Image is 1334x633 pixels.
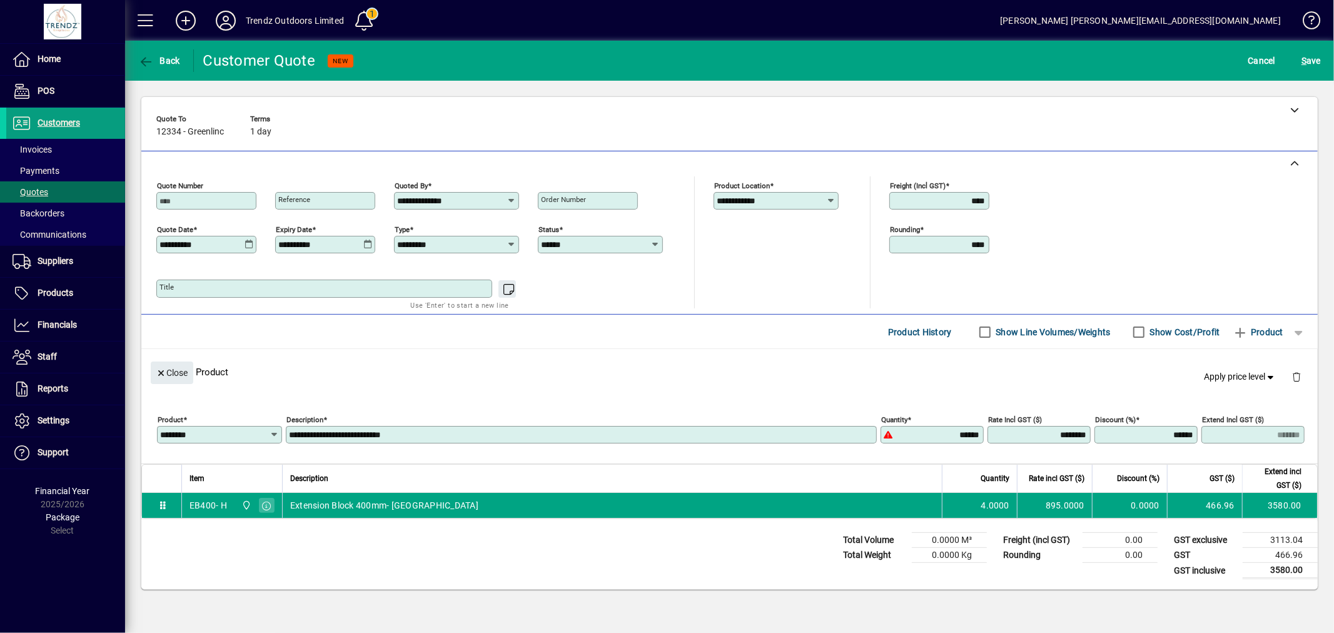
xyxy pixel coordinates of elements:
[238,499,253,512] span: New Plymouth
[189,472,205,485] span: Item
[6,278,125,309] a: Products
[13,230,86,240] span: Communications
[6,203,125,224] a: Backorders
[46,512,79,522] span: Package
[538,225,559,234] mat-label: Status
[1000,11,1281,31] div: [PERSON_NAME] [PERSON_NAME][EMAIL_ADDRESS][DOMAIN_NAME]
[1248,51,1276,71] span: Cancel
[38,447,69,457] span: Support
[837,533,912,548] td: Total Volume
[1205,370,1277,383] span: Apply price level
[6,342,125,373] a: Staff
[912,533,987,548] td: 0.0000 M³
[1168,563,1243,579] td: GST inclusive
[1281,371,1311,382] app-page-header-button: Delete
[286,415,323,424] mat-label: Description
[1167,493,1242,518] td: 466.96
[1293,3,1318,43] a: Knowledge Base
[411,298,509,312] mat-hint: Use 'Enter' to start a new line
[541,195,586,204] mat-label: Order number
[36,486,90,496] span: Financial Year
[156,127,224,137] span: 12334 - Greenlinc
[13,166,59,176] span: Payments
[395,181,428,190] mat-label: Quoted by
[38,415,69,425] span: Settings
[1298,49,1324,72] button: Save
[290,472,328,485] span: Description
[1243,548,1318,563] td: 466.96
[1029,472,1084,485] span: Rate incl GST ($)
[1301,56,1306,66] span: S
[38,256,73,266] span: Suppliers
[141,349,1318,395] div: Product
[6,224,125,245] a: Communications
[1226,321,1290,343] button: Product
[278,195,310,204] mat-label: Reference
[1281,362,1311,392] button: Delete
[276,225,312,234] mat-label: Expiry date
[395,225,410,234] mat-label: Type
[38,320,77,330] span: Financials
[159,283,174,291] mat-label: Title
[38,352,57,362] span: Staff
[1242,493,1317,518] td: 3580.00
[890,225,920,234] mat-label: Rounding
[290,499,478,512] span: Extension Block 400mm- [GEOGRAPHIC_DATA]
[156,363,188,383] span: Close
[988,415,1042,424] mat-label: Rate incl GST ($)
[138,56,180,66] span: Back
[148,367,196,378] app-page-header-button: Close
[6,405,125,437] a: Settings
[6,373,125,405] a: Reports
[6,160,125,181] a: Payments
[157,225,193,234] mat-label: Quote date
[981,499,1010,512] span: 4.0000
[157,181,203,190] mat-label: Quote number
[912,548,987,563] td: 0.0000 Kg
[189,499,227,512] div: EB400- H
[6,437,125,468] a: Support
[837,548,912,563] td: Total Weight
[1092,493,1167,518] td: 0.0000
[125,49,194,72] app-page-header-button: Back
[1202,415,1264,424] mat-label: Extend incl GST ($)
[38,118,80,128] span: Customers
[1083,533,1158,548] td: 0.00
[13,187,48,197] span: Quotes
[333,57,348,65] span: NEW
[883,321,957,343] button: Product History
[997,548,1083,563] td: Rounding
[981,472,1009,485] span: Quantity
[6,44,125,75] a: Home
[1301,51,1321,71] span: ave
[881,415,907,424] mat-label: Quantity
[1168,533,1243,548] td: GST exclusive
[38,383,68,393] span: Reports
[1243,563,1318,579] td: 3580.00
[1210,472,1235,485] span: GST ($)
[1117,472,1160,485] span: Discount (%)
[1083,548,1158,563] td: 0.00
[997,533,1083,548] td: Freight (incl GST)
[6,139,125,160] a: Invoices
[166,9,206,32] button: Add
[890,181,946,190] mat-label: Freight (incl GST)
[13,208,64,218] span: Backorders
[1233,322,1283,342] span: Product
[135,49,183,72] button: Back
[203,51,316,71] div: Customer Quote
[38,54,61,64] span: Home
[206,9,246,32] button: Profile
[6,310,125,341] a: Financials
[1095,415,1136,424] mat-label: Discount (%)
[38,86,54,96] span: POS
[6,181,125,203] a: Quotes
[1243,533,1318,548] td: 3113.04
[158,415,183,424] mat-label: Product
[6,76,125,107] a: POS
[994,326,1111,338] label: Show Line Volumes/Weights
[1168,548,1243,563] td: GST
[714,181,770,190] mat-label: Product location
[1200,366,1282,388] button: Apply price level
[888,322,952,342] span: Product History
